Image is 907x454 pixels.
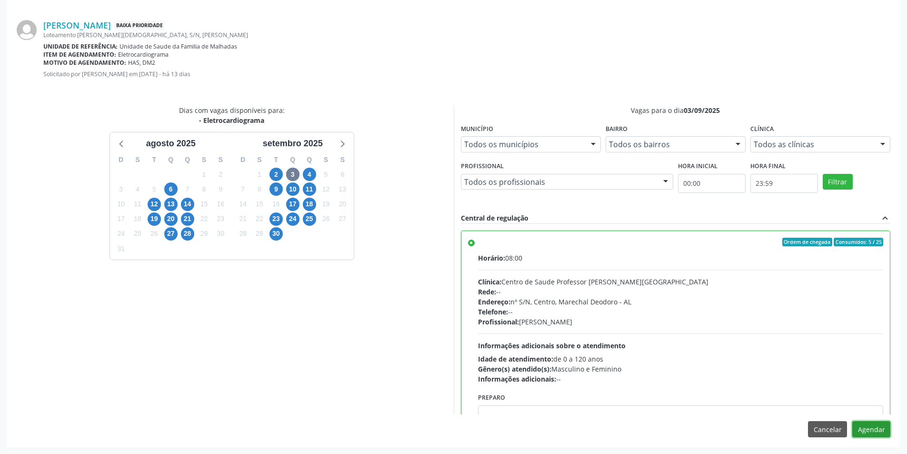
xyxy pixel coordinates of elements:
[253,198,266,211] span: segunda-feira, 15 de setembro de 2025
[336,212,349,226] span: sábado, 27 de setembro de 2025
[318,152,334,167] div: S
[236,227,249,241] span: domingo, 28 de setembro de 2025
[142,137,199,150] div: agosto 2025
[284,152,301,167] div: Q
[114,198,128,211] span: domingo, 10 de agosto de 2025
[269,227,283,241] span: terça-feira, 30 de setembro de 2025
[131,212,144,226] span: segunda-feira, 18 de agosto de 2025
[478,341,626,350] span: Informações adicionais sobre o atendimento
[197,168,210,181] span: sexta-feira, 1 de agosto de 2025
[131,198,144,211] span: segunda-feira, 11 de agosto de 2025
[131,227,144,241] span: segunda-feira, 25 de agosto de 2025
[196,152,212,167] div: S
[808,421,847,437] button: Cancelar
[461,122,493,137] label: Município
[336,168,349,181] span: sábado, 6 de setembro de 2025
[478,287,496,296] span: Rede:
[197,227,210,241] span: sexta-feira, 29 de agosto de 2025
[303,212,316,226] span: quinta-feira, 25 de setembro de 2025
[236,182,249,196] span: domingo, 7 de setembro de 2025
[478,297,884,307] div: nº S/N, Centro, Marechal Deodoro - AL
[334,152,351,167] div: S
[478,307,508,316] span: Telefone:
[236,212,249,226] span: domingo, 21 de setembro de 2025
[164,212,178,226] span: quarta-feira, 20 de agosto de 2025
[478,391,505,405] label: Preparo
[678,159,718,174] label: Hora inicial
[286,198,299,211] span: quarta-feira, 17 de setembro de 2025
[336,182,349,196] span: sábado, 13 de setembro de 2025
[678,174,746,193] input: Selecione o horário
[214,212,227,226] span: sábado, 23 de agosto de 2025
[43,20,111,30] a: [PERSON_NAME]
[181,182,194,196] span: quinta-feira, 7 de agosto de 2025
[114,20,165,30] span: Baixa Prioridade
[319,198,332,211] span: sexta-feira, 19 de setembro de 2025
[214,198,227,211] span: sábado, 16 de agosto de 2025
[197,198,210,211] span: sexta-feira, 15 de agosto de 2025
[43,42,118,50] b: Unidade de referência:
[164,182,178,196] span: quarta-feira, 6 de agosto de 2025
[253,182,266,196] span: segunda-feira, 8 de setembro de 2025
[823,174,853,190] button: Filtrar
[286,212,299,226] span: quarta-feira, 24 de setembro de 2025
[236,198,249,211] span: domingo, 14 de setembro de 2025
[212,152,229,167] div: S
[43,59,126,67] b: Motivo de agendamento:
[286,168,299,181] span: quarta-feira, 3 de setembro de 2025
[214,168,227,181] span: sábado, 2 de agosto de 2025
[253,212,266,226] span: segunda-feira, 22 de setembro de 2025
[269,212,283,226] span: terça-feira, 23 de setembro de 2025
[114,242,128,255] span: domingo, 31 de agosto de 2025
[17,20,37,40] img: img
[148,212,161,226] span: terça-feira, 19 de agosto de 2025
[146,152,162,167] div: T
[684,106,720,115] span: 03/09/2025
[301,152,318,167] div: Q
[478,287,884,297] div: --
[235,152,251,167] div: D
[113,152,130,167] div: D
[130,152,146,167] div: S
[114,182,128,196] span: domingo, 3 de agosto de 2025
[478,253,884,263] div: 08:00
[259,137,327,150] div: setembro 2025
[478,253,505,262] span: Horário:
[461,159,504,174] label: Profissional
[750,122,774,137] label: Clínica
[179,105,285,125] div: Dias com vagas disponíveis para:
[478,354,553,363] span: Idade de atendimento:
[782,238,832,246] span: Ordem de chegada
[162,152,179,167] div: Q
[750,159,786,174] label: Hora final
[852,421,890,437] button: Agendar
[286,182,299,196] span: quarta-feira, 10 de setembro de 2025
[478,317,884,327] div: [PERSON_NAME]
[253,227,266,241] span: segunda-feira, 29 de setembro de 2025
[461,213,528,223] div: Central de regulação
[148,198,161,211] span: terça-feira, 12 de agosto de 2025
[303,168,316,181] span: quinta-feira, 4 de setembro de 2025
[319,182,332,196] span: sexta-feira, 12 de setembro de 2025
[478,354,884,364] div: de 0 a 120 anos
[478,374,556,383] span: Informações adicionais:
[251,152,268,167] div: S
[214,227,227,241] span: sábado, 30 de agosto de 2025
[464,140,581,149] span: Todos os municípios
[319,168,332,181] span: sexta-feira, 5 de setembro de 2025
[609,140,726,149] span: Todos os bairros
[43,50,116,59] b: Item de agendamento:
[43,31,890,39] div: Loteamento [PERSON_NAME][DEMOGRAPHIC_DATA], S/N, [PERSON_NAME]
[269,168,283,181] span: terça-feira, 2 de setembro de 2025
[179,152,196,167] div: Q
[478,307,884,317] div: --
[197,182,210,196] span: sexta-feira, 8 de agosto de 2025
[269,182,283,196] span: terça-feira, 9 de setembro de 2025
[43,70,890,78] p: Solicitado por [PERSON_NAME] em [DATE] - há 13 dias
[179,115,285,125] div: - Eletrocardiograma
[197,212,210,226] span: sexta-feira, 22 de agosto de 2025
[181,198,194,211] span: quinta-feira, 14 de agosto de 2025
[114,212,128,226] span: domingo, 17 de agosto de 2025
[303,182,316,196] span: quinta-feira, 11 de setembro de 2025
[148,182,161,196] span: terça-feira, 5 de agosto de 2025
